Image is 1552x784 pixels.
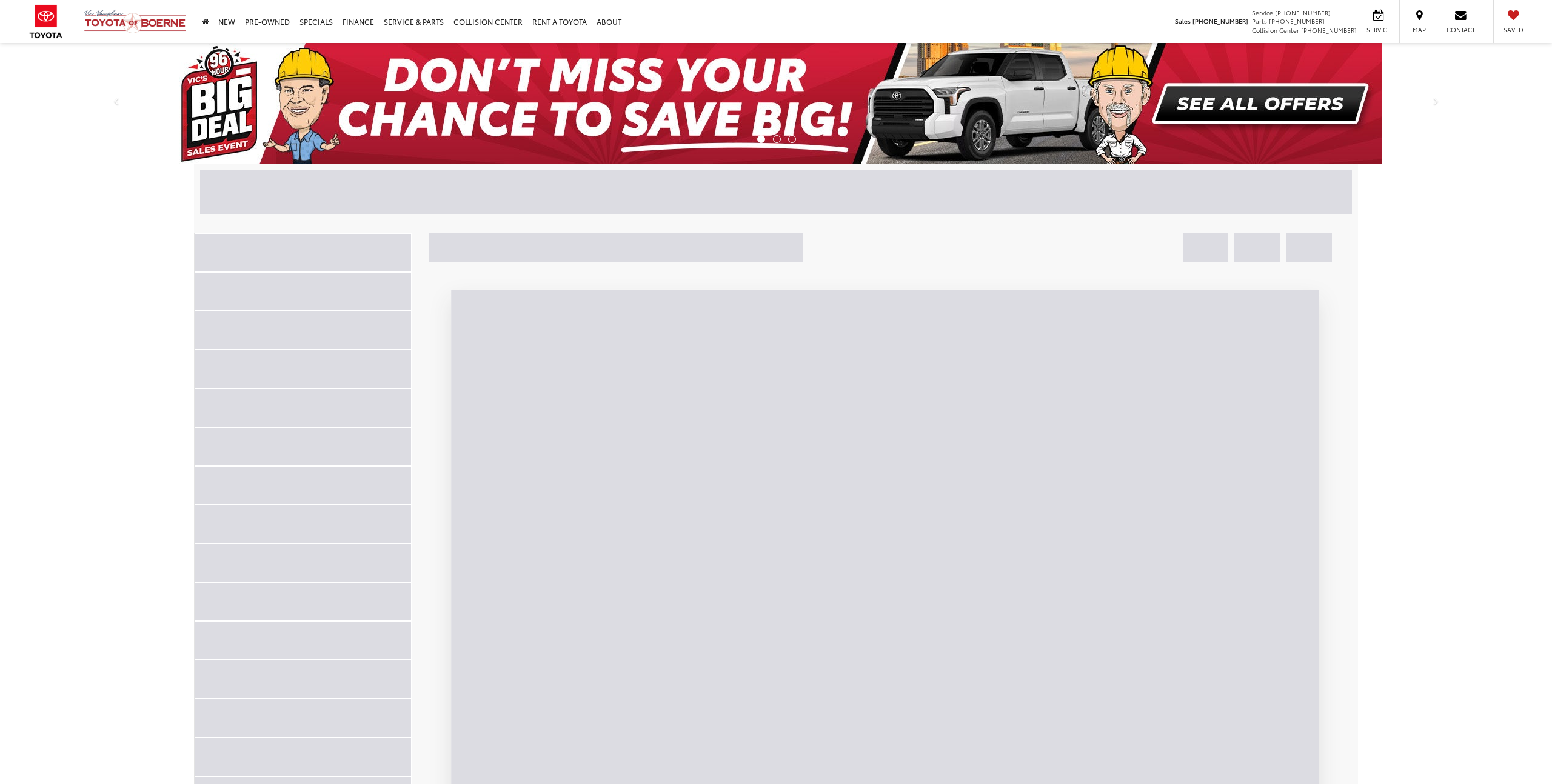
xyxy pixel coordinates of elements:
[1275,8,1331,17] span: [PHONE_NUMBER]
[84,9,187,34] img: Vic Vaughan Toyota of Boerne
[1269,16,1325,25] span: [PHONE_NUMBER]
[1301,25,1357,35] span: [PHONE_NUMBER]
[1500,25,1527,34] span: Saved
[170,43,1382,164] img: Big Deal Sales Event
[1175,16,1191,25] span: Sales
[1406,25,1433,34] span: Map
[1252,8,1273,17] span: Service
[1252,16,1267,25] span: Parts
[1252,25,1299,35] span: Collision Center
[1192,16,1248,25] span: [PHONE_NUMBER]
[1447,25,1475,34] span: Contact
[1365,25,1392,34] span: Service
